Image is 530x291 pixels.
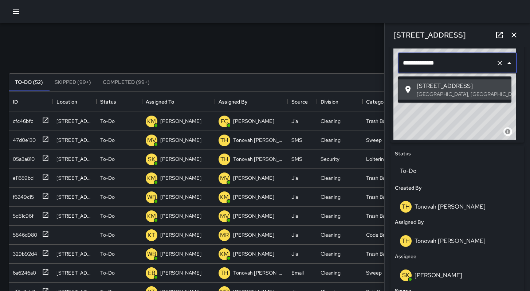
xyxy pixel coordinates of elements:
[220,269,228,278] p: TH
[366,231,394,238] div: Code Brown
[160,250,201,257] p: [PERSON_NAME]
[321,92,338,112] div: Division
[321,231,341,238] div: Cleaning
[160,193,201,201] p: [PERSON_NAME]
[56,193,93,201] div: 21 Lafayette Street
[291,250,298,257] div: Jia
[291,269,304,276] div: Email
[100,92,116,112] div: Status
[10,247,37,257] div: 329b92d4
[220,155,228,164] p: TH
[220,193,229,202] p: KM
[147,117,156,126] p: KM
[100,212,115,220] p: To-Do
[291,212,298,220] div: Jia
[10,209,34,220] div: 5d51c96f
[9,74,49,91] button: To-Do (52)
[160,269,201,276] p: [PERSON_NAME]
[417,90,506,98] p: [GEOGRAPHIC_DATA], [GEOGRAPHIC_DATA], [GEOGRAPHIC_DATA]
[215,92,288,112] div: Assigned By
[160,174,201,182] p: [PERSON_NAME]
[366,155,387,163] div: Loitering
[417,82,506,90] span: [STREET_ADDRESS]
[233,231,274,238] p: [PERSON_NAME]
[291,231,298,238] div: Jia
[100,155,115,163] p: To-Do
[10,190,34,201] div: f6249c15
[97,74,156,91] button: Completed (99+)
[233,212,274,220] p: [PERSON_NAME]
[10,115,33,125] div: cfc46bfc
[291,136,302,144] div: SMS
[366,212,404,220] div: Trash Bag Pickup
[146,92,174,112] div: Assigned To
[291,117,298,125] div: Jia
[147,136,156,145] p: MV
[148,155,155,164] p: SK
[160,212,201,220] p: [PERSON_NAME]
[147,250,156,259] p: WB
[10,133,36,144] div: 47d0e130
[56,136,93,144] div: 560 9th Street
[220,174,229,183] p: MV
[10,266,36,276] div: 6a6246a0
[321,269,341,276] div: Cleaning
[321,212,341,220] div: Cleaning
[56,212,93,220] div: 312 Harriet Street
[220,250,229,259] p: KM
[366,193,404,201] div: Trash Bag Pickup
[10,228,37,238] div: 5846d980
[100,269,115,276] p: To-Do
[233,193,274,201] p: [PERSON_NAME]
[53,92,97,112] div: Location
[49,74,97,91] button: Skipped (99+)
[147,193,156,202] p: WB
[56,269,93,276] div: 1585 Folsom Street
[288,92,317,112] div: Source
[56,92,77,112] div: Location
[366,136,382,144] div: Sweep
[233,136,284,144] p: Tonovah [PERSON_NAME]
[366,269,382,276] div: Sweep
[220,231,229,240] p: MR
[100,193,115,201] p: To-Do
[366,117,404,125] div: Trash Bag Pickup
[233,269,284,276] p: Tonovah [PERSON_NAME]
[100,174,115,182] p: To-Do
[13,92,18,112] div: ID
[160,136,201,144] p: [PERSON_NAME]
[10,171,34,182] div: e11659bd
[317,92,362,112] div: Division
[100,250,115,257] p: To-Do
[160,155,201,163] p: [PERSON_NAME]
[100,231,115,238] p: To-Do
[56,174,93,182] div: 425 7th Street
[233,250,274,257] p: [PERSON_NAME]
[321,117,341,125] div: Cleaning
[291,174,298,182] div: Jia
[291,92,308,112] div: Source
[366,174,404,182] div: Trash Bag Pickup
[160,231,201,238] p: [PERSON_NAME]
[97,92,142,112] div: Status
[221,117,228,126] p: EC
[291,193,298,201] div: Jia
[220,136,228,145] p: TH
[10,152,35,163] div: 05a3a810
[142,92,215,112] div: Assigned To
[9,92,53,112] div: ID
[366,92,388,112] div: Category
[220,212,229,221] p: MV
[219,92,247,112] div: Assigned By
[148,269,156,278] p: EB
[321,250,341,257] div: Cleaning
[100,117,115,125] p: To-Do
[56,250,93,257] div: 1011 Howard Street
[147,174,156,183] p: KM
[321,155,339,163] div: Security
[233,155,284,163] p: Tonovah [PERSON_NAME]
[233,174,274,182] p: [PERSON_NAME]
[56,155,93,163] div: 560 6th Street
[291,155,302,163] div: SMS
[233,117,274,125] p: [PERSON_NAME]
